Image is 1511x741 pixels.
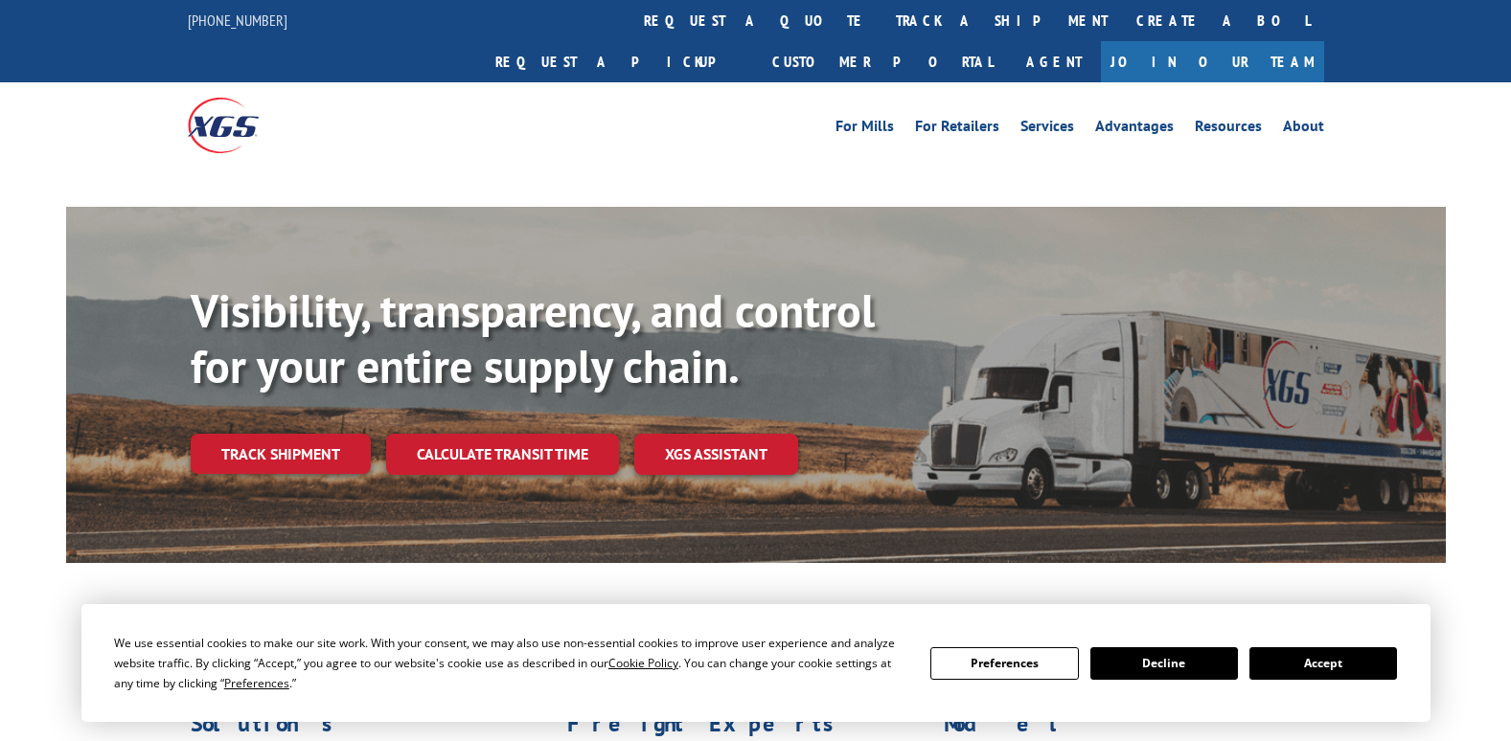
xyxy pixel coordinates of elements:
[188,11,287,30] a: [PHONE_NUMBER]
[1249,647,1397,680] button: Accept
[930,647,1078,680] button: Preferences
[1101,41,1324,82] a: Join Our Team
[191,434,371,474] a: Track shipment
[758,41,1007,82] a: Customer Portal
[634,434,798,475] a: XGS ASSISTANT
[1007,41,1101,82] a: Agent
[1090,647,1238,680] button: Decline
[114,633,907,693] div: We use essential cookies to make our site work. With your consent, we may also use non-essential ...
[386,434,619,475] a: Calculate transit time
[1195,119,1262,140] a: Resources
[81,604,1431,722] div: Cookie Consent Prompt
[1095,119,1174,140] a: Advantages
[191,281,875,395] b: Visibility, transparency, and control for your entire supply chain.
[608,655,678,671] span: Cookie Policy
[915,119,999,140] a: For Retailers
[1020,119,1074,140] a: Services
[481,41,758,82] a: Request a pickup
[224,675,289,691] span: Preferences
[836,119,894,140] a: For Mills
[1283,119,1324,140] a: About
